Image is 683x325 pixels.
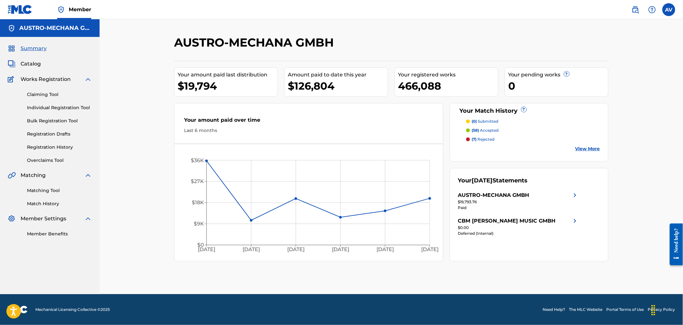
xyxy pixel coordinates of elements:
[194,221,204,227] tspan: $9K
[571,217,579,225] img: right chevron icon
[543,307,565,312] a: Need Help?
[651,294,683,325] div: Chat-Widget
[27,144,92,151] a: Registration History
[665,218,683,270] iframe: Resource Center
[662,3,675,16] div: User Menu
[21,171,46,179] span: Matching
[27,231,92,237] a: Member Benefits
[27,131,92,137] a: Registration Drafts
[466,136,600,142] a: (7) rejected
[458,191,579,211] a: AUSTRO-MECHANA GMBHright chevron icon$19,793.76Paid
[472,177,493,184] span: [DATE]
[243,246,260,252] tspan: [DATE]
[288,71,388,79] div: Amount paid to date this year
[27,200,92,207] a: Match History
[472,119,477,124] span: (0)
[174,35,337,50] h2: AUSTRO-MECHANA GMBH
[458,199,579,205] div: $19,793.76
[19,24,92,32] h5: AUSTRO-MECHANA GMBH
[472,136,495,142] p: rejected
[458,217,556,225] div: CBM [PERSON_NAME] MUSIC GMBH
[648,307,675,312] a: Privacy Policy
[8,45,15,52] img: Summary
[508,71,608,79] div: Your pending works
[651,294,683,325] iframe: Chat Widget
[8,24,15,32] img: Accounts
[569,307,603,312] a: The MLC Website
[575,145,600,152] a: View More
[466,127,600,133] a: (58) accepted
[287,246,305,252] tspan: [DATE]
[571,191,579,199] img: right chevron icon
[57,6,65,13] img: Top Rightsholder
[191,179,204,185] tspan: $27K
[8,45,47,52] a: SummarySummary
[84,215,92,223] img: expand
[646,3,659,16] div: Help
[648,6,656,13] img: help
[35,307,110,312] span: Mechanical Licensing Collective © 2025
[508,79,608,93] div: 0
[288,79,388,93] div: $126,804
[332,246,349,252] tspan: [DATE]
[458,231,579,236] div: Deferred (Internal)
[421,246,439,252] tspan: [DATE]
[27,118,92,124] a: Bulk Registration Tool
[184,116,433,127] div: Your amount paid over time
[27,187,92,194] a: Matching Tool
[458,107,600,115] div: Your Match History
[458,225,579,231] div: $0.00
[8,60,41,68] a: CatalogCatalog
[472,128,479,133] span: (58)
[466,119,600,124] a: (0) submitted
[184,127,433,134] div: Last 6 months
[27,104,92,111] a: Individual Registration Tool
[472,137,477,142] span: (7)
[21,60,41,68] span: Catalog
[8,75,16,83] img: Works Registration
[191,157,204,163] tspan: $36K
[21,75,71,83] span: Works Registration
[607,307,644,312] a: Portal Terms of Use
[398,71,498,79] div: Your registered works
[198,246,215,252] tspan: [DATE]
[8,60,15,68] img: Catalog
[178,79,278,93] div: $19,794
[648,301,659,320] div: Ziehen
[27,91,92,98] a: Claiming Tool
[521,107,527,112] span: ?
[564,71,569,76] span: ?
[458,217,579,236] a: CBM [PERSON_NAME] MUSIC GMBHright chevron icon$0.00Deferred (Internal)
[472,119,499,124] p: submitted
[84,171,92,179] img: expand
[21,45,47,52] span: Summary
[398,79,498,93] div: 466,088
[472,127,499,133] p: accepted
[377,246,394,252] tspan: [DATE]
[629,3,642,16] a: Public Search
[458,205,579,211] div: Paid
[8,171,16,179] img: Matching
[192,200,204,206] tspan: $18K
[197,242,204,248] tspan: $0
[178,71,278,79] div: Your amount paid last distribution
[21,215,66,223] span: Member Settings
[27,157,92,164] a: Overclaims Tool
[458,176,528,185] div: Your Statements
[458,191,529,199] div: AUSTRO-MECHANA GMBH
[632,6,639,13] img: search
[84,75,92,83] img: expand
[8,306,28,313] img: logo
[8,5,32,14] img: MLC Logo
[69,6,91,13] span: Member
[8,215,15,223] img: Member Settings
